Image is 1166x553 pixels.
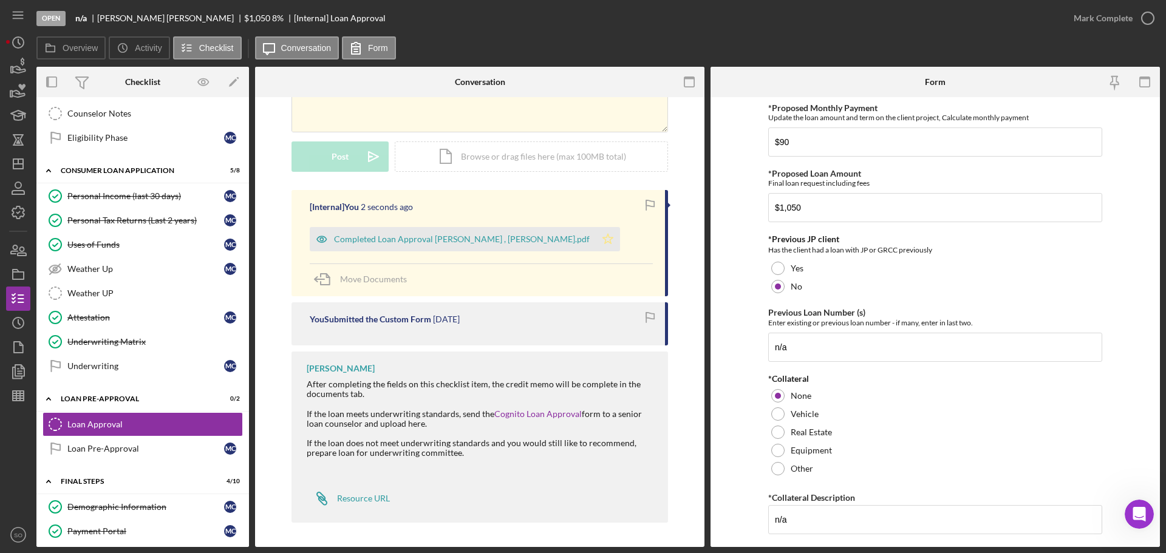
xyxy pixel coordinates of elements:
div: [Internal] Loan Approval [294,13,386,23]
div: Loan Pre-Approval [67,444,224,453]
button: Post [291,141,389,172]
text: SO [14,532,22,538]
a: Underwriting Matrix [43,330,243,354]
label: Real Estate [791,427,832,437]
div: [PERSON_NAME] [307,364,375,373]
time: 2025-10-06 16:52 [361,202,413,212]
div: M C [224,263,236,275]
time: 2025-10-03 20:16 [433,314,460,324]
div: Eligibility Phase [67,133,224,143]
div: FINAL STEPS [61,478,210,485]
div: Consumer Loan Application [61,167,210,174]
div: M C [224,311,236,324]
div: Form [925,77,946,87]
div: Mark Complete [1074,6,1133,30]
div: Post [332,141,349,172]
a: Personal Income (last 30 days)MC [43,184,243,208]
label: *Proposed Loan Amount [768,168,861,178]
div: Demographic Information [67,502,224,512]
label: Vehicle [791,409,819,419]
span: $1,050 [244,13,270,23]
div: M C [224,190,236,202]
div: Attestation [67,313,224,322]
div: If the loan meets underwriting standards, send the form to a senior loan counselor and upload here. [307,409,656,429]
div: *Previous JP client [768,234,1102,244]
a: Personal Tax Returns (Last 2 years)MC [43,208,243,232]
div: Completed Loan Approval [PERSON_NAME] , [PERSON_NAME].pdf [334,234,590,244]
div: Personal Tax Returns (Last 2 years) [67,215,224,225]
label: Checklist [199,43,234,53]
div: M C [224,525,236,537]
a: Demographic InformationMC [43,495,243,519]
div: Update the loan amount and term on the client project, Calculate monthly payment [768,113,1102,122]
div: If the loan does not meet underwriting standards and you would still like to recommend, prepare l... [307,438,656,458]
div: M C [224,501,236,513]
a: Uses of FundsMC [43,232,243,257]
div: 4 / 10 [218,478,240,485]
a: Loan Approval [43,412,243,436]
a: Payment PortalMC [43,519,243,543]
div: M C [224,214,236,226]
label: Overview [63,43,98,53]
a: UnderwritingMC [43,354,243,378]
div: 0 / 2 [218,395,240,402]
label: None [791,391,811,401]
button: Overview [36,36,106,59]
button: Activity [109,36,169,59]
a: Eligibility PhaseMC [43,126,243,150]
div: Uses of Funds [67,240,224,249]
button: Completed Loan Approval [PERSON_NAME] , [PERSON_NAME].pdf [310,227,620,251]
a: Counselor Notes [43,101,243,126]
label: Previous Loan Number (s) [768,307,865,317]
label: Equipment [791,446,832,455]
div: M C [224,443,236,455]
label: No [791,282,802,291]
a: Loan Pre-ApprovalMC [43,436,243,461]
div: After completing the fields on this checklist item, the credit memo will be complete in the docum... [307,379,656,399]
div: *Collateral [768,374,1102,384]
div: Counselor Notes [67,109,242,118]
label: Conversation [281,43,332,53]
label: *Collateral Description [768,492,855,503]
div: Weather Up [67,264,224,274]
a: AttestationMC [43,305,243,330]
div: M C [224,360,236,372]
button: Move Documents [310,264,419,294]
span: Move Documents [340,274,407,284]
div: 5 / 8 [218,167,240,174]
div: Loan Approval [67,419,242,429]
div: Open [36,11,66,26]
div: [Internal] You [310,202,359,212]
iframe: Intercom live chat [1125,500,1154,529]
b: n/a [75,13,87,23]
div: 8 % [272,13,284,23]
div: Resource URL [337,494,390,503]
button: SO [6,523,30,547]
div: Weather UP [67,288,242,298]
button: Mark Complete [1062,6,1160,30]
label: *Proposed Monthly Payment [768,103,878,113]
div: Underwriting [67,361,224,371]
div: Payment Portal [67,526,224,536]
div: Enter existing or previous loan number - if many, enter in last two. [768,318,1102,327]
button: Conversation [255,36,339,59]
a: Weather UP [43,281,243,305]
div: Has the client had a loan with JP or GRCC previously [768,244,1102,256]
div: Personal Income (last 30 days) [67,191,224,201]
div: Final loan request including fees [768,178,1102,188]
div: Underwriting Matrix [67,337,242,347]
label: Other [791,464,813,473]
div: M C [224,132,236,144]
label: Activity [135,43,162,53]
div: Checklist [125,77,160,87]
div: M C [224,239,236,251]
a: Weather UpMC [43,257,243,281]
div: Conversation [455,77,505,87]
div: You Submitted the Custom Form [310,314,431,324]
label: Yes [791,263,803,273]
a: Cognito Loan Approval [494,409,582,419]
label: Form [368,43,388,53]
button: Checklist [173,36,242,59]
a: Resource URL [307,486,390,511]
button: Form [342,36,396,59]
